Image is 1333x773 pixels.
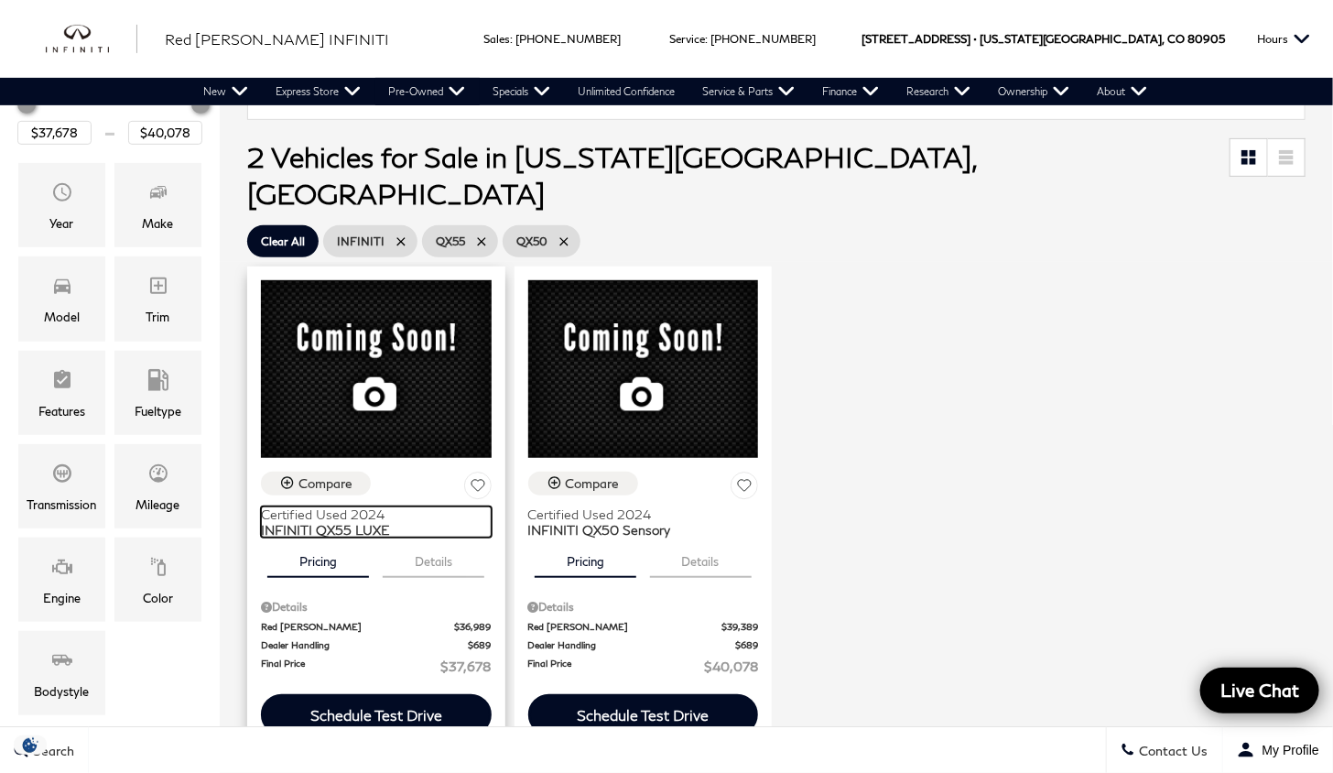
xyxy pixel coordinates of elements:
button: Compare Vehicle [528,472,638,495]
a: Certified Used 2024INFINITI QX55 LUXE [261,506,492,538]
span: Model [51,270,73,307]
span: Red [PERSON_NAME] [261,620,455,634]
button: Open user profile menu [1223,727,1333,773]
span: Dealer Handling [261,638,469,652]
div: Compare [566,475,620,492]
div: Year [50,213,74,234]
nav: Main Navigation [190,78,1162,105]
a: Red [PERSON_NAME] INFINITI [165,28,389,50]
input: Minimum [17,121,92,145]
img: 2024 INFINITI QX50 Sensory [528,280,759,458]
div: Pricing Details - INFINITI QX55 LUXE [261,599,492,615]
span: Color [147,551,169,588]
span: $689 [469,638,492,652]
div: Bodystyle [35,681,90,702]
button: pricing tab [535,538,636,578]
span: Trim [147,270,169,307]
span: Clear All [261,230,305,253]
span: Make [147,177,169,213]
div: EngineEngine [18,538,105,622]
span: Mileage [147,458,169,495]
span: : [705,32,708,46]
div: Pricing Details - INFINITI QX50 Sensory [528,599,759,615]
a: Pre-Owned [375,78,480,105]
a: Express Store [263,78,375,105]
div: Price [17,89,202,145]
span: Live Chat [1211,679,1308,702]
span: QX50 [516,230,547,253]
div: FeaturesFeatures [18,351,105,435]
span: INFINITI [337,230,385,253]
span: Engine [51,551,73,588]
span: $40,078 [704,657,758,676]
span: : [510,32,513,46]
a: Specials [480,78,565,105]
button: Compare Vehicle [261,472,371,495]
span: Sales [483,32,510,46]
div: Schedule Test Drive - INFINITI QX50 Sensory [528,694,759,735]
a: Ownership [985,78,1084,105]
img: INFINITI [46,25,137,54]
a: Final Price $40,078 [528,657,759,676]
div: TrimTrim [114,256,201,341]
div: Schedule Test Drive [577,706,709,724]
button: details tab [383,538,484,578]
div: TransmissionTransmission [18,444,105,528]
div: ModelModel [18,256,105,341]
div: MakeMake [114,163,201,247]
div: Transmission [27,495,97,515]
span: QX55 [436,230,465,253]
a: infiniti [46,25,137,54]
span: Red [PERSON_NAME] INFINITI [165,30,389,48]
span: $689 [735,638,758,652]
button: details tab [650,538,752,578]
div: YearYear [18,163,105,247]
span: INFINITI QX55 LUXE [261,522,478,538]
span: Certified Used 2024 [528,506,745,522]
div: Trim [146,307,170,327]
a: Research [894,78,985,105]
div: Model [44,307,80,327]
div: FueltypeFueltype [114,351,201,435]
div: Schedule Test Drive [310,706,442,724]
div: Make [143,213,174,234]
div: ColorColor [114,538,201,622]
a: Red [PERSON_NAME] $36,989 [261,620,492,634]
a: [PHONE_NUMBER] [710,32,816,46]
div: Engine [43,588,81,608]
a: Dealer Handling $689 [528,638,759,652]
a: Live Chat [1200,668,1319,713]
img: Opt-Out Icon [9,735,51,755]
div: Compare [298,475,352,492]
a: About [1084,78,1162,105]
a: Service & Parts [689,78,809,105]
span: $39,389 [721,620,758,634]
span: $37,678 [441,657,492,676]
span: Fueltype [147,365,169,401]
input: Maximum [128,121,202,145]
button: Save Vehicle [464,472,492,506]
span: Red [PERSON_NAME] [528,620,722,634]
span: $36,989 [455,620,492,634]
span: INFINITI QX50 Sensory [528,522,745,538]
span: Final Price [528,657,705,676]
div: BodystyleBodystyle [18,631,105,715]
a: Finance [809,78,894,105]
a: [PHONE_NUMBER] [515,32,621,46]
span: Dealer Handling [528,638,736,652]
a: Dealer Handling $689 [261,638,492,652]
a: New [190,78,263,105]
span: 2 Vehicles for Sale in [US_STATE][GEOGRAPHIC_DATA], [GEOGRAPHIC_DATA] [247,140,976,210]
button: pricing tab [267,538,369,578]
span: Service [669,32,705,46]
span: Contact Us [1135,743,1208,758]
span: Transmission [51,458,73,495]
div: MileageMileage [114,444,201,528]
div: Features [38,401,85,421]
span: Certified Used 2024 [261,506,478,522]
a: Unlimited Confidence [565,78,689,105]
span: Bodystyle [51,645,73,681]
a: [STREET_ADDRESS] • [US_STATE][GEOGRAPHIC_DATA], CO 80905 [862,32,1225,46]
span: Year [51,177,73,213]
span: My Profile [1255,743,1319,757]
